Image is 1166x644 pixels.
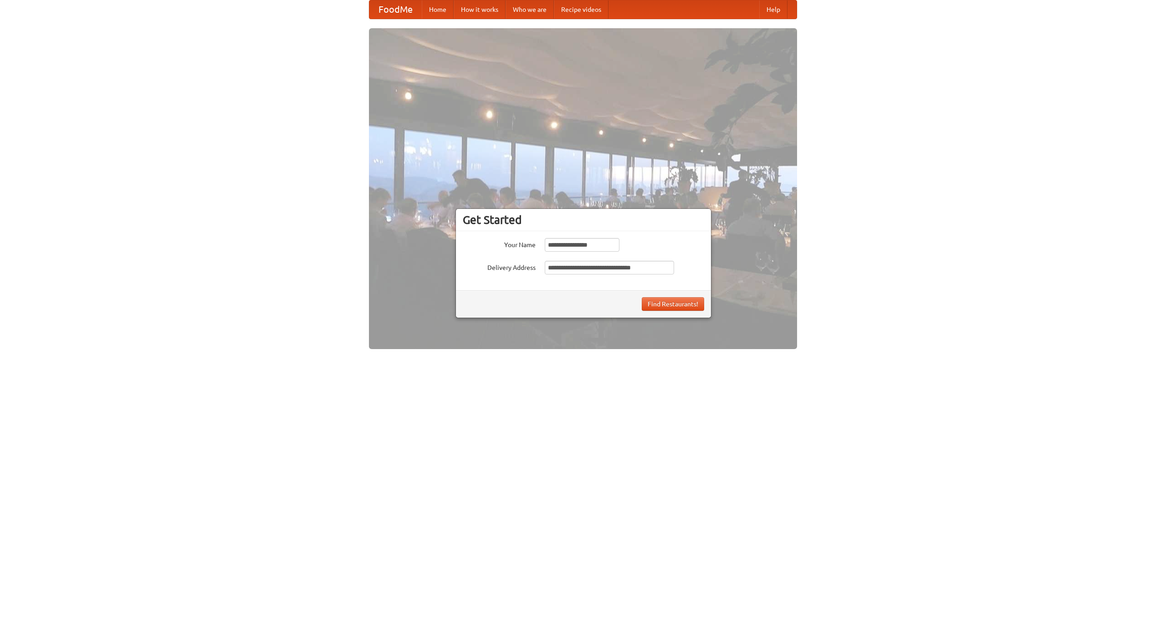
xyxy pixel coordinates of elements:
h3: Get Started [463,213,704,227]
a: Who we are [506,0,554,19]
a: How it works [454,0,506,19]
a: Home [422,0,454,19]
button: Find Restaurants! [642,297,704,311]
a: FoodMe [369,0,422,19]
a: Help [759,0,788,19]
a: Recipe videos [554,0,609,19]
label: Delivery Address [463,261,536,272]
label: Your Name [463,238,536,249]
